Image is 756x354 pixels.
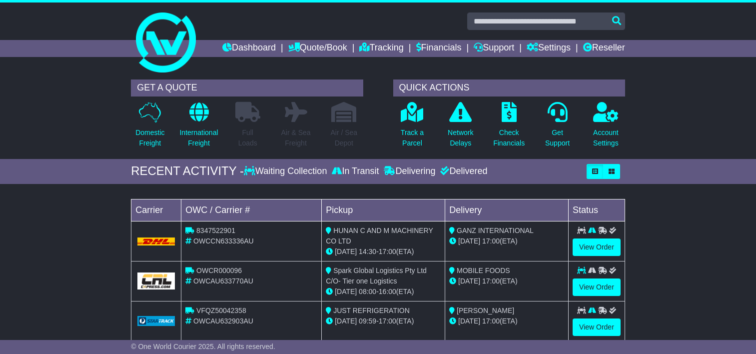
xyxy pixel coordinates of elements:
[573,238,621,256] a: View Order
[545,127,570,148] p: Get Support
[179,127,218,148] p: International Freight
[527,40,571,57] a: Settings
[333,306,410,314] span: JUST REFRIGERATION
[359,317,376,325] span: 09:59
[449,276,564,286] div: (ETA)
[131,199,181,221] td: Carrier
[288,40,347,57] a: Quote/Book
[583,40,625,57] a: Reseller
[393,79,625,96] div: QUICK ACTIONS
[401,127,424,148] p: Track a Parcel
[416,40,462,57] a: Financials
[137,272,175,289] img: GetCarrierServiceLogo
[335,287,357,295] span: [DATE]
[449,236,564,246] div: (ETA)
[335,317,357,325] span: [DATE]
[222,40,276,57] a: Dashboard
[335,247,357,255] span: [DATE]
[457,306,514,314] span: [PERSON_NAME]
[458,277,480,285] span: [DATE]
[445,199,569,221] td: Delivery
[135,101,165,154] a: DomesticFreight
[326,226,433,245] span: HUNAN C AND M MACHINERY CO LTD
[193,237,254,245] span: OWCCN633336AU
[179,101,218,154] a: InternationalFreight
[379,247,396,255] span: 17:00
[545,101,570,154] a: GetSupport
[281,127,310,148] p: Air & Sea Freight
[326,316,441,326] div: - (ETA)
[326,246,441,257] div: - (ETA)
[573,278,621,296] a: View Order
[196,226,235,234] span: 8347522901
[193,277,253,285] span: OWCAU633770AU
[379,287,396,295] span: 16:00
[196,306,246,314] span: VFQZ50042358
[493,127,525,148] p: Check Financials
[482,237,500,245] span: 17:00
[449,316,564,326] div: (ETA)
[457,266,510,274] span: MOBILE FOODS
[493,101,525,154] a: CheckFinancials
[474,40,514,57] a: Support
[359,287,376,295] span: 08:00
[196,266,242,274] span: OWCR000096
[135,127,164,148] p: Domestic Freight
[448,127,473,148] p: Network Delays
[181,199,322,221] td: OWC / Carrier #
[329,166,381,177] div: In Transit
[326,286,441,297] div: - (ETA)
[458,317,480,325] span: [DATE]
[593,127,619,148] p: Account Settings
[326,266,427,285] span: Spark Global Logistics Pty Ltd C/O- Tier one Logistics
[438,166,487,177] div: Delivered
[458,237,480,245] span: [DATE]
[381,166,438,177] div: Delivering
[457,226,534,234] span: GANZ INTERNATIONAL
[193,317,253,325] span: OWCAU632903AU
[593,101,619,154] a: AccountSettings
[330,127,357,148] p: Air / Sea Depot
[573,318,621,336] a: View Order
[131,79,363,96] div: GET A QUOTE
[322,199,445,221] td: Pickup
[131,342,275,350] span: © One World Courier 2025. All rights reserved.
[359,247,376,255] span: 14:30
[569,199,625,221] td: Status
[235,127,260,148] p: Full Loads
[359,40,403,57] a: Tracking
[400,101,424,154] a: Track aParcel
[447,101,474,154] a: NetworkDelays
[131,164,244,178] div: RECENT ACTIVITY -
[244,166,329,177] div: Waiting Collection
[482,317,500,325] span: 17:00
[137,316,175,326] img: GetCarrierServiceLogo
[137,237,175,245] img: DHL.png
[482,277,500,285] span: 17:00
[379,317,396,325] span: 17:00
